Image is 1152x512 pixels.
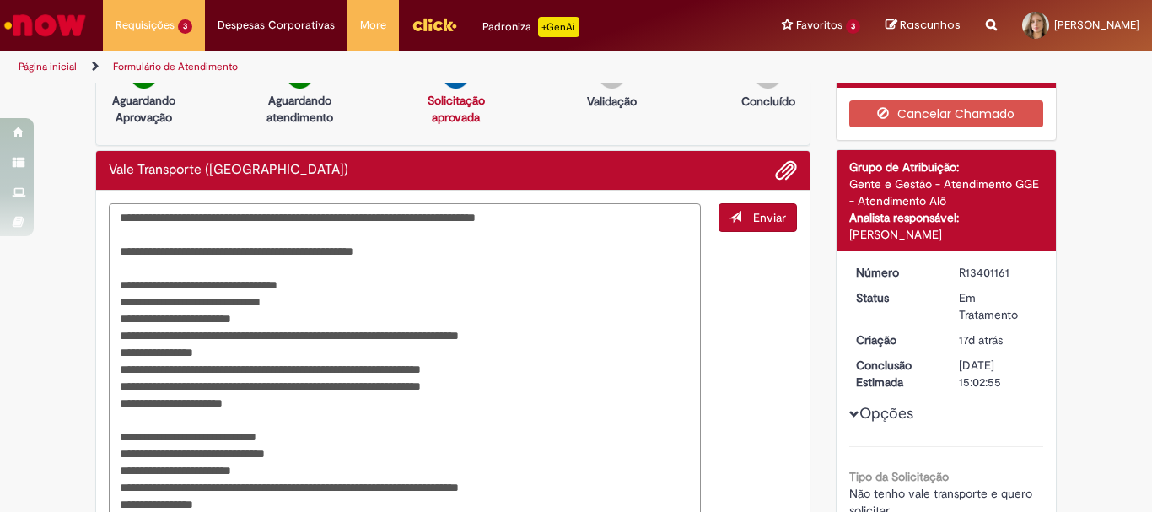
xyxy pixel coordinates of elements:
span: Requisições [116,17,175,34]
b: Tipo da Solicitação [849,469,949,484]
div: [PERSON_NAME] [849,226,1044,243]
span: Rascunhos [900,17,961,33]
div: [DATE] 15:02:55 [959,357,1037,391]
a: Solicitação aprovada [428,93,485,125]
div: Analista responsável: [849,209,1044,226]
p: Aguardando atendimento [259,92,341,126]
h2: Vale Transporte (VT) Histórico de tíquete [109,163,348,178]
p: Aguardando Aprovação [103,92,185,126]
span: Favoritos [796,17,842,34]
dt: Status [843,289,947,306]
button: Enviar [719,203,797,232]
button: Cancelar Chamado [849,100,1044,127]
time: 12/08/2025 08:55:20 [959,332,1003,348]
span: 17d atrás [959,332,1003,348]
p: Validação [587,93,637,110]
img: ServiceNow [2,8,89,42]
a: Formulário de Atendimento [113,60,238,73]
dt: Número [843,264,947,281]
button: Adicionar anexos [775,159,797,181]
span: 3 [178,19,192,34]
div: 12/08/2025 08:55:20 [959,331,1037,348]
ul: Trilhas de página [13,51,756,83]
dt: Conclusão Estimada [843,357,947,391]
span: [PERSON_NAME] [1054,18,1139,32]
div: Grupo de Atribuição: [849,159,1044,175]
dt: Criação [843,331,947,348]
span: 3 [846,19,860,34]
p: +GenAi [538,17,579,37]
p: Concluído [741,93,795,110]
span: Enviar [753,210,786,225]
div: Padroniza [482,17,579,37]
div: R13401161 [959,264,1037,281]
div: Gente e Gestão - Atendimento GGE - Atendimento Alô [849,175,1044,209]
a: Página inicial [19,60,77,73]
img: click_logo_yellow_360x200.png [412,12,457,37]
div: Em Tratamento [959,289,1037,323]
a: Rascunhos [886,18,961,34]
span: Despesas Corporativas [218,17,335,34]
span: More [360,17,386,34]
